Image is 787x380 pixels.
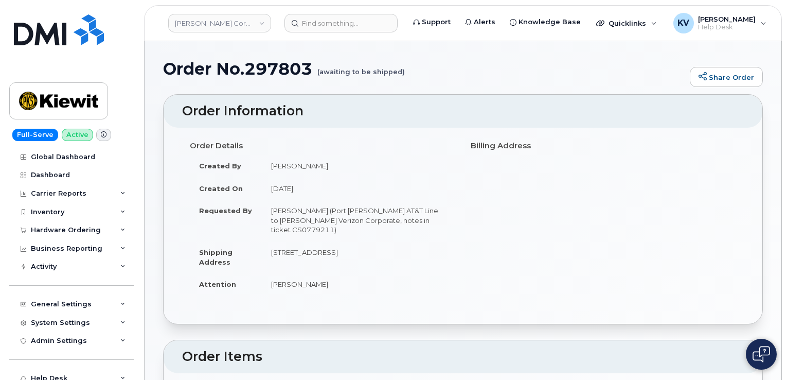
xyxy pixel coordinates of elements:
[690,67,763,88] a: Share Order
[262,273,455,296] td: [PERSON_NAME]
[753,346,770,362] img: Open chat
[182,350,744,364] h2: Order Items
[262,199,455,241] td: [PERSON_NAME] (Port [PERSON_NAME] AT&T Line to [PERSON_NAME] Verizon Corporate, notes in ticket C...
[262,177,455,200] td: [DATE]
[262,154,455,177] td: [PERSON_NAME]
[199,206,252,215] strong: Requested By
[190,142,455,150] h4: Order Details
[199,184,243,193] strong: Created On
[163,60,685,78] h1: Order No.297803
[262,241,455,273] td: [STREET_ADDRESS]
[199,280,236,288] strong: Attention
[199,248,232,266] strong: Shipping Address
[199,162,241,170] strong: Created By
[471,142,736,150] h4: Billing Address
[317,60,405,76] small: (awaiting to be shipped)
[182,104,744,118] h2: Order Information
